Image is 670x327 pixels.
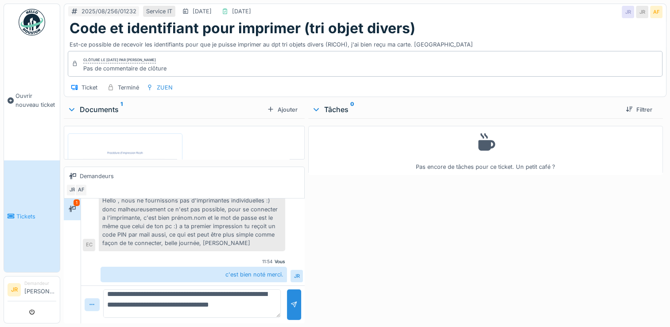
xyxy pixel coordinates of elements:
[263,104,301,116] div: Ajouter
[4,40,60,160] a: Ouvrir nouveau ticket
[4,160,60,272] a: Tickets
[193,7,212,16] div: [DATE]
[350,104,354,115] sup: 0
[636,6,648,18] div: JR
[83,57,156,63] div: Clôturé le [DATE] par [PERSON_NAME]
[81,83,97,92] div: Ticket
[232,7,251,16] div: [DATE]
[8,280,56,301] a: JR Demandeur[PERSON_NAME]
[120,104,123,115] sup: 1
[24,280,56,287] div: Demandeur
[66,184,78,196] div: JR
[80,172,114,180] div: Demandeurs
[622,6,634,18] div: JR
[81,7,136,16] div: 2025/08/256/01232
[99,193,285,251] div: Hello , nous ne fournissons pas d'imprimantes individuelles :) donc malheureusement ce n'est pas ...
[650,6,662,18] div: AF
[118,83,139,92] div: Terminé
[146,7,172,16] div: Service IT
[314,130,657,171] div: Pas encore de tâches pour ce ticket. Un petit café ?
[19,9,45,35] img: Badge_color-CXgf-gQk.svg
[8,283,21,296] li: JR
[290,270,303,282] div: JR
[262,258,273,265] div: 11:54
[312,104,619,115] div: Tâches
[275,258,285,265] div: Vous
[15,92,56,109] span: Ouvrir nouveau ticket
[24,280,56,299] li: [PERSON_NAME]
[157,83,173,92] div: ZUEN
[70,20,415,37] h1: Code et identifiant pour imprimer (tri objet divers)
[83,64,167,73] div: Pas de commentaire de clôture
[70,136,180,292] img: 7p1338zy9w1dulruza2twg0wvn7b
[622,104,656,116] div: Filtrer
[16,212,56,221] span: Tickets
[75,184,87,196] div: AF
[70,37,661,49] div: Est-ce possible de recevoir les identifiants pour que je puisse imprimer au dpt tri objets divers...
[83,239,95,251] div: EC
[74,199,80,206] div: 1
[67,104,263,115] div: Documents
[101,267,287,282] div: c'est bien noté merci.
